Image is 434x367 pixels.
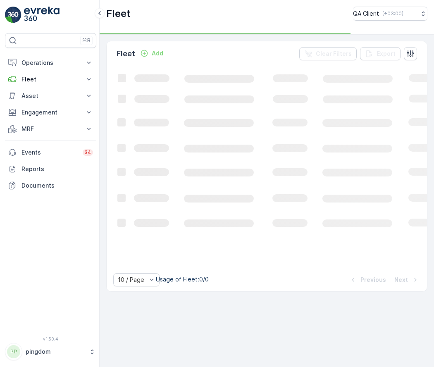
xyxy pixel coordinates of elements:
[26,348,85,356] p: pingdom
[137,48,167,58] button: Add
[360,276,386,284] p: Previous
[348,275,387,285] button: Previous
[21,108,80,117] p: Engagement
[353,7,427,21] button: QA Client(+03:00)
[360,47,401,60] button: Export
[5,336,96,341] span: v 1.50.4
[5,88,96,104] button: Asset
[5,121,96,137] button: MRF
[21,181,93,190] p: Documents
[5,177,96,194] a: Documents
[82,37,91,44] p: ⌘B
[106,7,131,20] p: Fleet
[152,49,163,57] p: Add
[316,50,352,58] p: Clear Filters
[377,50,396,58] p: Export
[24,7,60,23] img: logo_light-DOdMpM7g.png
[5,7,21,23] img: logo
[5,343,96,360] button: PPpingdom
[393,275,420,285] button: Next
[21,165,93,173] p: Reports
[156,275,209,284] p: Usage of Fleet : 0/0
[382,10,403,17] p: ( +03:00 )
[5,55,96,71] button: Operations
[353,10,379,18] p: QA Client
[21,59,80,67] p: Operations
[7,345,20,358] div: PP
[5,144,96,161] a: Events34
[21,148,78,157] p: Events
[21,75,80,83] p: Fleet
[5,161,96,177] a: Reports
[21,125,80,133] p: MRF
[299,47,357,60] button: Clear Filters
[117,48,135,60] p: Fleet
[84,149,91,156] p: 34
[21,92,80,100] p: Asset
[394,276,408,284] p: Next
[5,104,96,121] button: Engagement
[5,71,96,88] button: Fleet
